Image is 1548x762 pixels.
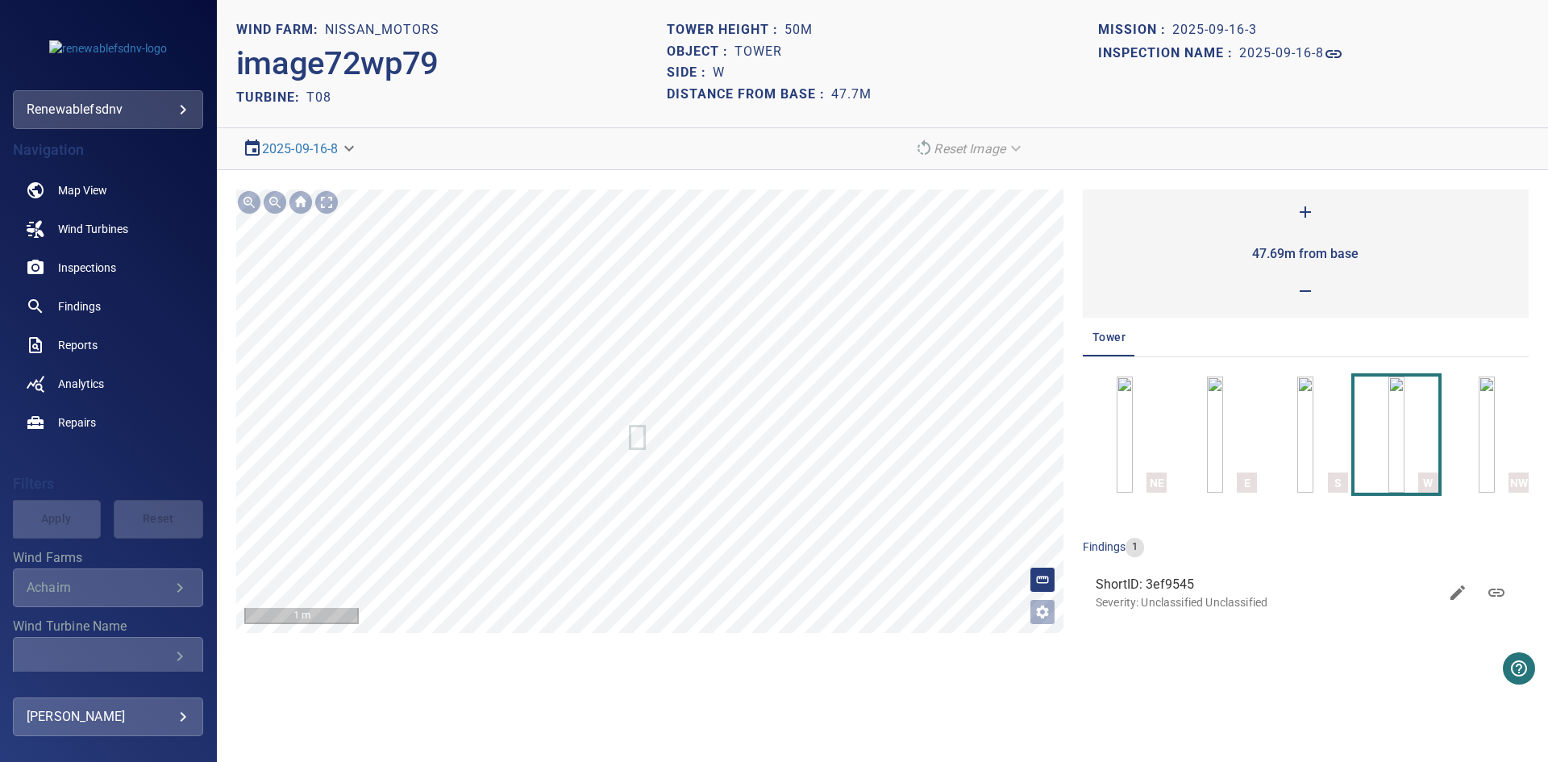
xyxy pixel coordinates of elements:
h2: image72wp79 [236,44,439,83]
h4: Navigation [13,142,203,158]
h4: 47.69m from base [1252,234,1359,274]
div: Zoom out [262,189,288,215]
button: NE [1083,377,1167,493]
h1: WIND FARM: [236,23,325,38]
label: Wind Turbine Name [13,620,203,633]
p: Severity: Unclassified Unclassified [1096,594,1438,610]
button: W [1354,377,1438,493]
div: Go home [288,189,314,215]
span: Repairs [58,414,96,431]
h1: Object : [667,44,734,60]
div: S [1328,473,1348,493]
h1: Mission : [1098,23,1172,38]
div: W [1418,473,1438,493]
a: repairs noActive [13,403,203,442]
a: map noActive [13,171,203,210]
span: findings [1083,539,1126,552]
div: Toggle full page [314,189,339,215]
h1: Distance from base : [667,87,831,102]
h1: Tower [734,44,782,60]
button: NW [1445,377,1529,493]
div: NW [1508,473,1529,493]
span: 1 [1126,539,1144,555]
h1: 2025-09-16-3 [1172,23,1257,38]
h1: W [713,65,725,81]
a: findings noActive [13,287,203,326]
div: renewablefsdnv [27,97,189,123]
a: reports noActive [13,326,203,364]
h1: Inspection name : [1098,46,1239,61]
span: Reports [58,337,98,353]
div: Zoom in [236,189,262,215]
span: Inspections [58,260,116,276]
a: W [1388,377,1404,493]
h1: 50m [784,23,813,38]
h2: TURBINE: [236,90,306,105]
div: renewablefsdnv [13,90,203,129]
div: Wind Farms [13,568,203,607]
a: NW [1479,377,1495,493]
h2: T08 [306,90,331,105]
h4: Filters [13,476,203,492]
button: S [1263,377,1347,493]
h1: Nissan_Motors [325,23,439,38]
a: S [1297,377,1313,493]
label: Wind Farms [13,552,203,564]
h1: 2025-09-16-8 [1239,46,1324,61]
span: Findings [58,298,101,314]
div: E [1237,473,1257,493]
a: E [1207,377,1223,493]
div: Wind Turbine Name [13,637,203,676]
a: 2025-09-16-8 [262,141,339,156]
em: Reset Image [934,141,1005,156]
span: Tower [1092,327,1126,348]
button: E [1173,377,1257,493]
div: Achairn [27,580,170,595]
span: Wind Turbines [58,221,128,237]
div: 2025-09-16-8 [236,135,364,163]
a: windturbines noActive [13,210,203,248]
a: inspections noActive [13,248,203,287]
img: renewablefsdnv-logo [49,40,167,56]
span: ShortID: 3ef9545 [1096,575,1438,594]
a: NE [1117,377,1133,493]
h1: Tower height : [667,23,784,38]
div: Reset Image [908,135,1031,163]
div: [PERSON_NAME] [27,704,189,730]
div: NE [1146,473,1167,493]
a: 2025-09-16-8 [1239,44,1343,64]
span: Map View [58,182,107,198]
h1: Side : [667,65,713,81]
h1: 47.7m [831,87,872,102]
a: analytics noActive [13,364,203,403]
span: Analytics [58,376,104,392]
button: Open image filters and tagging options [1030,599,1055,625]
